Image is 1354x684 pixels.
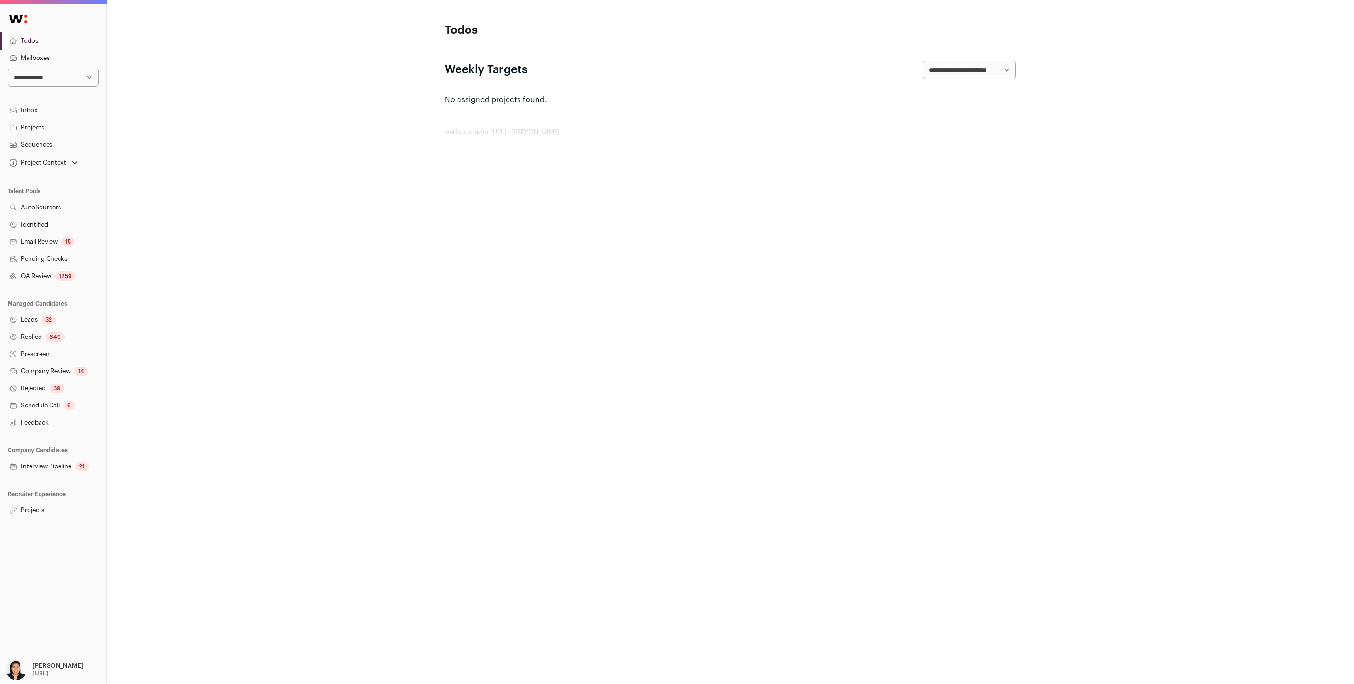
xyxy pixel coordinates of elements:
[445,94,1016,106] p: No assigned projects found.
[32,670,49,677] p: [URL]
[4,10,32,29] img: Wellfound
[445,62,528,78] h2: Weekly Targets
[445,23,635,38] h1: Todos
[445,129,1016,136] footer: wellfound:ai for [URL] - [PERSON_NAME]
[8,156,80,169] button: Open dropdown
[50,384,64,393] div: 39
[41,315,56,325] div: 32
[75,462,89,471] div: 21
[46,332,65,342] div: 649
[6,659,27,680] img: 13709957-medium_jpg
[32,662,84,670] p: [PERSON_NAME]
[4,659,86,680] button: Open dropdown
[63,401,75,410] div: 6
[61,237,75,247] div: 15
[55,271,76,281] div: 1759
[74,367,88,376] div: 14
[8,159,66,167] div: Project Context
